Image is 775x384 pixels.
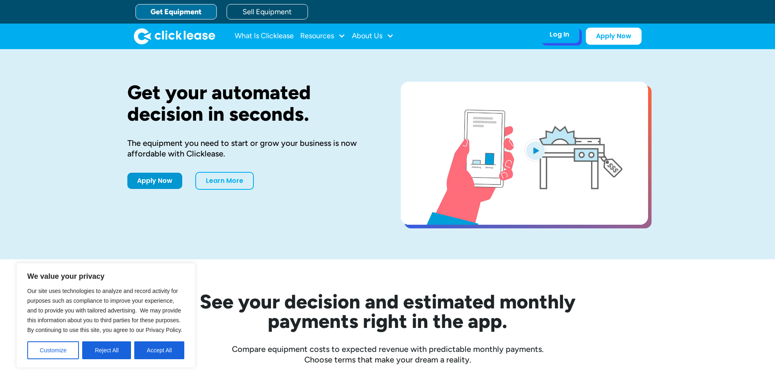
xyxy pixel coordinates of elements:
a: open lightbox [401,82,648,225]
a: Apply Now [127,173,182,189]
a: Get Equipment [135,4,217,20]
span: Our site uses technologies to analyze and record activity for purposes such as compliance to impr... [27,288,182,333]
h1: Get your automated decision in seconds. [127,82,375,125]
button: Accept All [134,341,184,359]
img: Clicklease logo [134,28,215,44]
p: We value your privacy [27,271,184,281]
button: Customize [27,341,79,359]
div: We value your privacy [16,263,195,368]
a: home [134,28,215,44]
a: Learn More [195,172,254,190]
a: Sell Equipment [227,4,308,20]
div: Log In [550,30,569,39]
button: Reject All [82,341,131,359]
a: Apply Now [586,28,642,45]
img: Blue play button logo on a light blue circular background [524,139,546,162]
div: About Us [352,28,394,44]
div: Compare equipment costs to expected revenue with predictable monthly payments. Choose terms that ... [127,344,648,365]
div: Resources [300,28,345,44]
a: What Is Clicklease [235,28,294,44]
h2: See your decision and estimated monthly payments right in the app. [160,292,616,331]
div: The equipment you need to start or grow your business is now affordable with Clicklease. [127,138,375,159]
